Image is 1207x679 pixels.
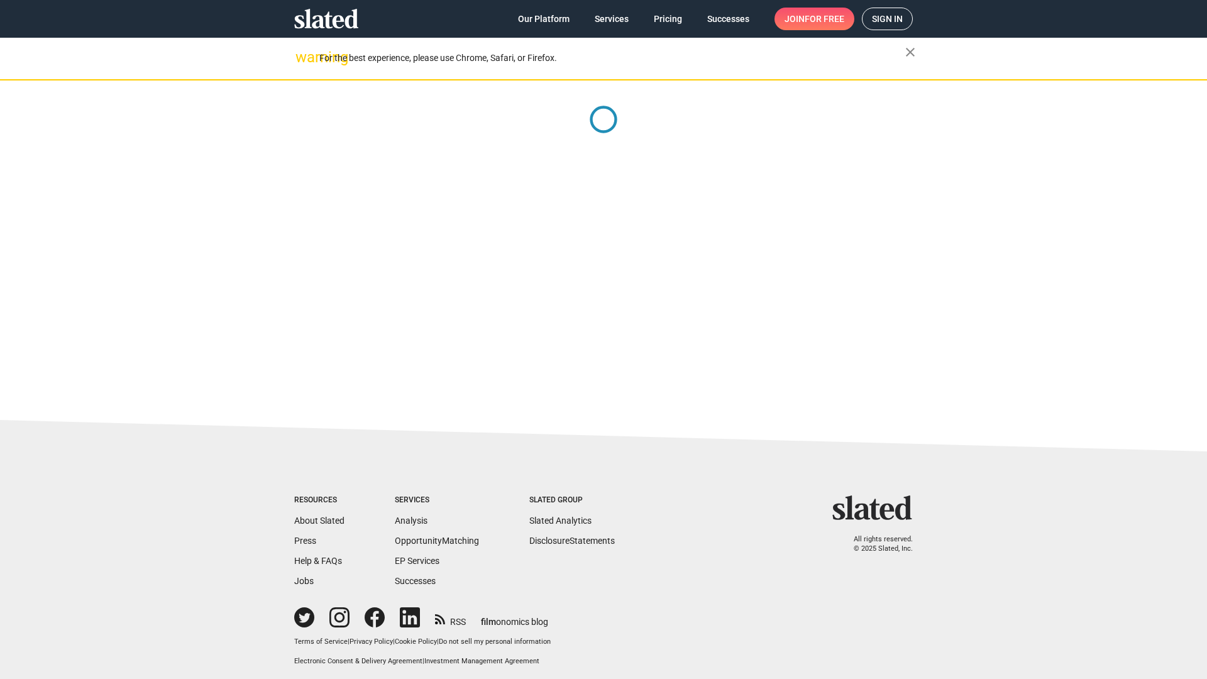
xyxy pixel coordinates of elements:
[585,8,639,30] a: Services
[319,50,905,67] div: For the best experience, please use Chrome, Safari, or Firefox.
[774,8,854,30] a: Joinfor free
[644,8,692,30] a: Pricing
[840,535,913,553] p: All rights reserved. © 2025 Slated, Inc.
[435,609,466,628] a: RSS
[785,8,844,30] span: Join
[529,516,592,526] a: Slated Analytics
[393,638,395,646] span: |
[294,516,344,526] a: About Slated
[805,8,844,30] span: for free
[508,8,580,30] a: Our Platform
[872,8,903,30] span: Sign in
[294,657,422,665] a: Electronic Consent & Delivery Agreement
[903,45,918,60] mat-icon: close
[395,576,436,586] a: Successes
[395,638,437,646] a: Cookie Policy
[395,495,479,505] div: Services
[294,576,314,586] a: Jobs
[518,8,570,30] span: Our Platform
[395,536,479,546] a: OpportunityMatching
[529,536,615,546] a: DisclosureStatements
[395,516,427,526] a: Analysis
[439,638,551,647] button: Do not sell my personal information
[529,495,615,505] div: Slated Group
[294,556,342,566] a: Help & FAQs
[595,8,629,30] span: Services
[697,8,759,30] a: Successes
[481,617,496,627] span: film
[862,8,913,30] a: Sign in
[395,556,439,566] a: EP Services
[481,606,548,628] a: filmonomics blog
[707,8,749,30] span: Successes
[424,657,539,665] a: Investment Management Agreement
[437,638,439,646] span: |
[350,638,393,646] a: Privacy Policy
[348,638,350,646] span: |
[654,8,682,30] span: Pricing
[422,657,424,665] span: |
[294,536,316,546] a: Press
[295,50,311,65] mat-icon: warning
[294,495,344,505] div: Resources
[294,638,348,646] a: Terms of Service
